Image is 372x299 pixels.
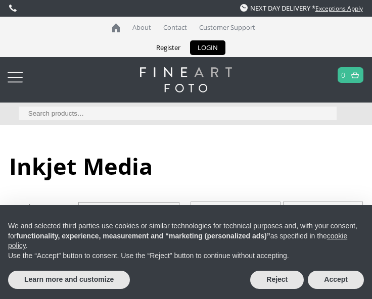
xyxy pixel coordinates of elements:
span: Inkjet Media [79,203,179,223]
img: time.svg [240,4,248,12]
a: Exceptions Apply [315,4,363,13]
button: Learn more and customize [8,271,130,289]
h3: Select category [20,203,73,212]
p: Use the “Accept” button to consent. Use the “Reject” button to continue without accepting. [8,251,364,261]
a: Register [149,40,188,55]
input: Search products… [19,107,337,120]
a: Customer Support [194,17,260,38]
a: LOGIN [190,40,225,55]
span: Inkjet Media [78,202,179,216]
strong: functionality, experience, measurement and “marketing (personalized ads)” [16,232,270,240]
img: basket.svg [351,72,359,78]
button: Accept [308,271,364,289]
img: phone.svg [9,5,17,12]
a: About [127,17,156,38]
p: We and selected third parties use cookies or similar technologies for technical purposes and, wit... [8,221,364,251]
select: Shop order [191,202,281,215]
a: 0 [341,68,346,82]
h1: Inkjet Media [9,151,362,181]
button: Reject [250,271,304,289]
img: logo-white.svg [140,67,231,92]
a: Contact [158,17,192,38]
span: NEXT DAY DELIVERY [240,4,310,13]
